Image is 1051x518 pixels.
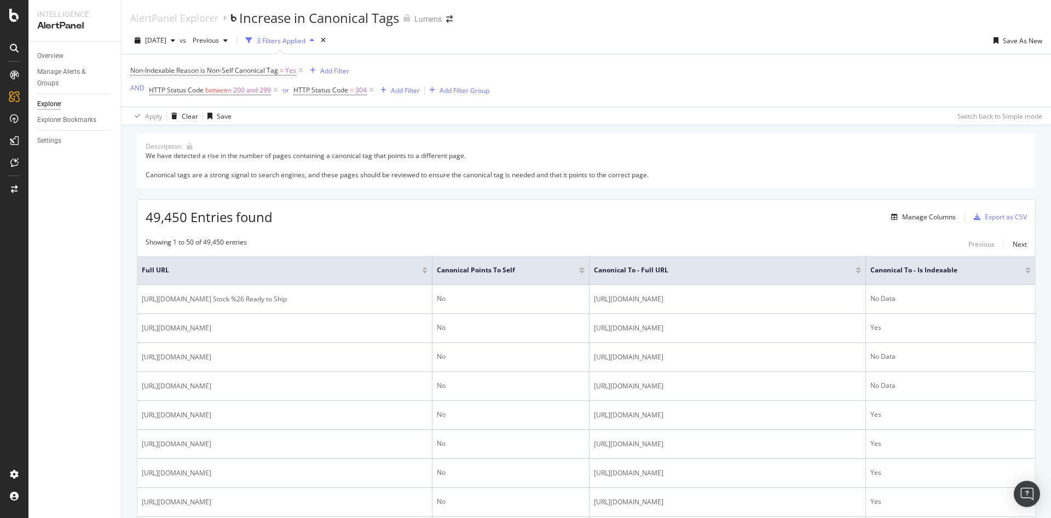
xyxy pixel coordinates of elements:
[37,114,96,126] div: Explorer Bookmarks
[437,468,585,478] div: No
[870,352,1031,362] div: No Data
[870,497,1031,507] div: Yes
[989,32,1042,49] button: Save As New
[182,112,198,121] div: Clear
[203,107,232,125] button: Save
[149,85,204,95] span: HTTP Status Code
[130,66,278,75] span: Non-Indexable Reason is Non-Self Canonical Tag
[957,112,1042,121] div: Switch back to Simple mode
[437,439,585,449] div: No
[37,20,112,32] div: AlertPanel
[305,64,349,77] button: Add Filter
[282,85,289,95] button: or
[437,294,585,304] div: No
[37,135,61,147] div: Settings
[391,86,420,95] div: Add Filter
[37,66,113,89] a: Manage Alerts & Groups
[594,265,839,275] span: Canonical To - Full URL
[870,265,1009,275] span: Canonical To - Is Indexable
[130,83,145,93] button: AND
[870,381,1031,391] div: No Data
[437,497,585,507] div: No
[355,83,367,98] span: 304
[233,83,271,98] span: 200 and 299
[870,410,1031,420] div: Yes
[142,294,287,305] span: [URL][DOMAIN_NAME] Stock %26 Ready to Ship
[437,265,563,275] span: Canonical Points to Self
[188,36,219,45] span: Previous
[425,84,489,97] button: Add Filter Group
[437,352,585,362] div: No
[319,35,328,46] div: times
[320,66,349,75] div: Add Filter
[37,135,113,147] a: Settings
[146,142,182,151] div: Description:
[188,32,232,49] button: Previous
[37,98,61,110] div: Explorer
[167,107,198,125] button: Clear
[130,107,162,125] button: Apply
[887,211,956,224] button: Manage Columns
[142,497,211,508] span: [URL][DOMAIN_NAME]
[142,410,211,421] span: [URL][DOMAIN_NAME]
[376,84,420,97] button: Add Filter
[37,50,113,62] a: Overview
[1013,237,1027,251] button: Next
[180,36,188,45] span: vs
[285,63,296,78] span: Yes
[594,352,663,363] span: [URL][DOMAIN_NAME]
[257,36,305,45] div: 3 Filters Applied
[146,208,273,226] span: 49,450 Entries found
[969,208,1027,226] button: Export as CSV
[594,439,663,450] span: [URL][DOMAIN_NAME]
[870,323,1031,333] div: Yes
[870,294,1031,304] div: No Data
[350,85,354,95] span: =
[870,468,1031,478] div: Yes
[37,9,112,20] div: Intelligence
[205,85,232,95] span: between
[142,265,406,275] span: Full URL
[437,323,585,333] div: No
[594,381,663,392] span: [URL][DOMAIN_NAME]
[594,468,663,479] span: [URL][DOMAIN_NAME]
[37,50,63,62] div: Overview
[142,439,211,450] span: [URL][DOMAIN_NAME]
[1014,481,1040,507] div: Open Intercom Messenger
[446,15,453,23] div: arrow-right-arrow-left
[1003,36,1042,45] div: Save As New
[241,32,319,49] button: 3 Filters Applied
[440,86,489,95] div: Add Filter Group
[145,36,166,45] span: 2025 Sep. 11th
[968,237,995,251] button: Previous
[953,107,1042,125] button: Switch back to Simple mode
[142,468,211,479] span: [URL][DOMAIN_NAME]
[414,14,442,25] div: Lumens
[968,240,995,249] div: Previous
[902,212,956,222] div: Manage Columns
[870,439,1031,449] div: Yes
[280,66,284,75] span: =
[594,323,663,334] span: [URL][DOMAIN_NAME]
[130,12,218,24] a: AlertPanel Explorer
[594,497,663,508] span: [URL][DOMAIN_NAME]
[130,32,180,49] button: [DATE]
[142,323,211,334] span: [URL][DOMAIN_NAME]
[437,410,585,420] div: No
[437,381,585,391] div: No
[146,237,247,251] div: Showing 1 to 50 of 49,450 entries
[37,66,103,89] div: Manage Alerts & Groups
[985,212,1027,222] div: Export as CSV
[594,410,663,421] span: [URL][DOMAIN_NAME]
[146,151,1027,179] div: We have detected a rise in the number of pages containing a canonical tag that points to a differ...
[293,85,348,95] span: HTTP Status Code
[145,112,162,121] div: Apply
[37,98,113,110] a: Explorer
[217,112,232,121] div: Save
[37,114,113,126] a: Explorer Bookmarks
[594,294,663,305] span: [URL][DOMAIN_NAME]
[239,9,399,27] div: Increase in Canonical Tags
